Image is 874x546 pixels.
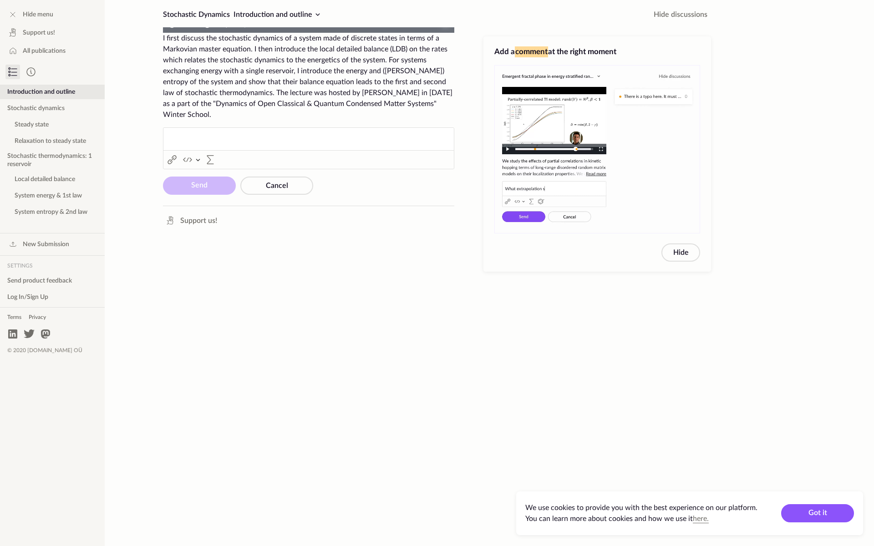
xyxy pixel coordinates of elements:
button: Got it [781,504,854,522]
h3: Add a at the right moment [494,46,700,57]
span: Stochastic Dynamics [163,11,230,18]
span: I first discuss the stochastic dynamics of a system made of discrete states in terms of a Markovi... [163,35,452,118]
button: Hide [661,243,700,262]
a: Support us! [161,213,221,228]
span: Cancel [266,182,288,189]
button: Cancel [240,177,313,195]
span: Send [191,182,208,189]
span: comment [515,46,548,57]
button: Send [163,177,236,195]
span: Support us! [180,215,217,226]
span: Hide discussions [654,9,707,20]
a: here. [693,515,709,522]
button: Stochastic DynamicsIntroduction and outline [159,7,327,22]
span: Introduction and outline [234,11,312,18]
span: We use cookies to provide you with the best experience on our platform. You can learn more about ... [525,504,757,522]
